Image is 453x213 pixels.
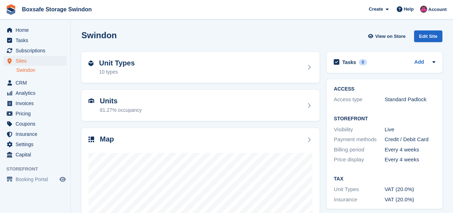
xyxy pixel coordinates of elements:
span: Subscriptions [16,46,58,56]
a: menu [4,129,67,139]
img: stora-icon-8386f47178a22dfd0bd8f6a31ec36ba5ce8667c1dd55bd0f319d3a0aa187defe.svg [6,4,16,15]
a: Edit Site [414,30,442,45]
div: Insurance [334,196,384,204]
h2: Map [100,135,114,143]
span: Capital [16,150,58,160]
a: Units 81.27% occupancy [81,90,320,121]
a: Boxsafe Storage Swindon [19,4,94,15]
a: Add [414,58,424,67]
a: menu [4,98,67,108]
a: menu [4,109,67,119]
a: menu [4,119,67,129]
div: Live [385,126,435,134]
span: Analytics [16,88,58,98]
div: Standard Padlock [385,96,435,104]
div: VAT (20.0%) [385,185,435,194]
div: Visibility [334,126,384,134]
span: Storefront [6,166,70,173]
a: menu [4,174,67,184]
div: Every 4 weeks [385,146,435,154]
h2: Units [100,97,142,105]
h2: Unit Types [99,59,135,67]
img: unit-type-icn-2b2737a686de81e16bb02015468b77c625bbabd49415b5ef34ead5e3b44a266d.svg [88,61,93,66]
span: Coupons [16,119,58,129]
div: Every 4 weeks [385,156,435,164]
span: Account [428,6,447,13]
span: Help [404,6,414,13]
a: menu [4,46,67,56]
a: menu [4,139,67,149]
span: View on Store [375,33,406,40]
div: Edit Site [414,30,442,42]
div: VAT (20.0%) [385,196,435,204]
h2: Tax [334,176,435,182]
h2: Tasks [342,59,356,65]
div: 0 [359,59,367,65]
a: Swindon [16,67,67,74]
span: Insurance [16,129,58,139]
a: menu [4,25,67,35]
a: Preview store [58,175,67,184]
div: 81.27% occupancy [100,106,142,114]
span: Create [369,6,383,13]
div: Payment methods [334,136,384,144]
div: Price display [334,156,384,164]
a: menu [4,56,67,66]
h2: Swindon [81,30,117,40]
a: Unit Types 10 types [81,52,320,83]
h2: ACCESS [334,86,435,92]
span: Sites [16,56,58,66]
div: Billing period [334,146,384,154]
span: Booking Portal [16,174,58,184]
span: CRM [16,78,58,88]
a: menu [4,78,67,88]
span: Pricing [16,109,58,119]
a: menu [4,35,67,45]
a: View on Store [367,30,408,42]
div: Access type [334,96,384,104]
h2: Storefront [334,116,435,122]
img: map-icn-33ee37083ee616e46c38cad1a60f524a97daa1e2b2c8c0bc3eb3415660979fc1.svg [88,137,94,142]
span: Settings [16,139,58,149]
span: Invoices [16,98,58,108]
span: Tasks [16,35,58,45]
span: Home [16,25,58,35]
a: menu [4,88,67,98]
img: unit-icn-7be61d7bf1b0ce9d3e12c5938cc71ed9869f7b940bace4675aadf7bd6d80202e.svg [88,98,94,103]
div: Unit Types [334,185,384,194]
a: menu [4,150,67,160]
div: 10 types [99,68,135,76]
img: Philip Matthews [420,6,427,13]
div: Credit / Debit Card [385,136,435,144]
